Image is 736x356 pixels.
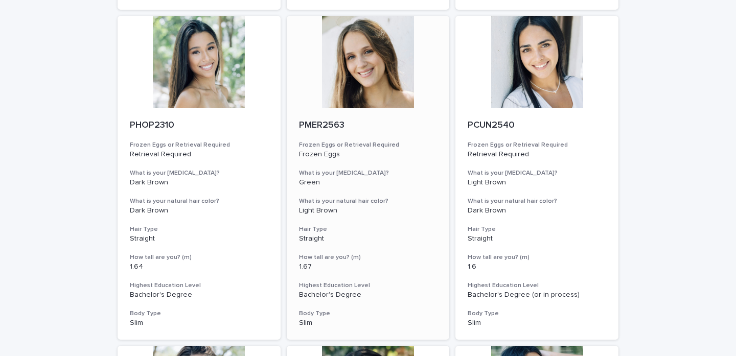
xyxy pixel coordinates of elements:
[299,141,438,149] h3: Frozen Eggs or Retrieval Required
[130,225,268,233] h3: Hair Type
[299,253,438,262] h3: How tall are you? (m)
[299,178,438,187] p: Green
[130,120,268,131] p: PHOP2310
[299,319,438,327] p: Slim
[130,206,268,215] p: Dark Brown
[468,319,606,327] p: Slim
[299,206,438,215] p: Light Brown
[130,141,268,149] h3: Frozen Eggs or Retrieval Required
[130,263,268,271] p: 1.64
[299,291,438,299] p: Bachelor's Degree
[299,234,438,243] p: Straight
[299,263,438,271] p: 1.67
[299,197,438,205] h3: What is your natural hair color?
[468,150,606,159] p: Retrieval Required
[130,253,268,262] h3: How tall are you? (m)
[468,263,606,271] p: 1.6
[468,291,606,299] p: Bachelor's Degree (or in process)
[468,178,606,187] p: Light Brown
[468,225,606,233] h3: Hair Type
[468,169,606,177] h3: What is your [MEDICAL_DATA]?
[455,16,618,340] a: PCUN2540Frozen Eggs or Retrieval RequiredRetrieval RequiredWhat is your [MEDICAL_DATA]?Light Brow...
[468,253,606,262] h3: How tall are you? (m)
[468,310,606,318] h3: Body Type
[468,197,606,205] h3: What is your natural hair color?
[130,178,268,187] p: Dark Brown
[468,141,606,149] h3: Frozen Eggs or Retrieval Required
[299,281,438,290] h3: Highest Education Level
[130,291,268,299] p: Bachelor's Degree
[118,16,281,340] a: PHOP2310Frozen Eggs or Retrieval RequiredRetrieval RequiredWhat is your [MEDICAL_DATA]?Dark Brown...
[299,310,438,318] h3: Body Type
[130,234,268,243] p: Straight
[130,150,268,159] p: Retrieval Required
[130,319,268,327] p: Slim
[130,169,268,177] h3: What is your [MEDICAL_DATA]?
[130,281,268,290] h3: Highest Education Level
[299,120,438,131] p: PMER2563
[130,197,268,205] h3: What is your natural hair color?
[299,225,438,233] h3: Hair Type
[299,150,438,159] p: Frozen Eggs
[468,234,606,243] p: Straight
[468,206,606,215] p: Dark Brown
[468,281,606,290] h3: Highest Education Level
[299,169,438,177] h3: What is your [MEDICAL_DATA]?
[130,310,268,318] h3: Body Type
[468,120,606,131] p: PCUN2540
[287,16,450,340] a: PMER2563Frozen Eggs or Retrieval RequiredFrozen EggsWhat is your [MEDICAL_DATA]?GreenWhat is your...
